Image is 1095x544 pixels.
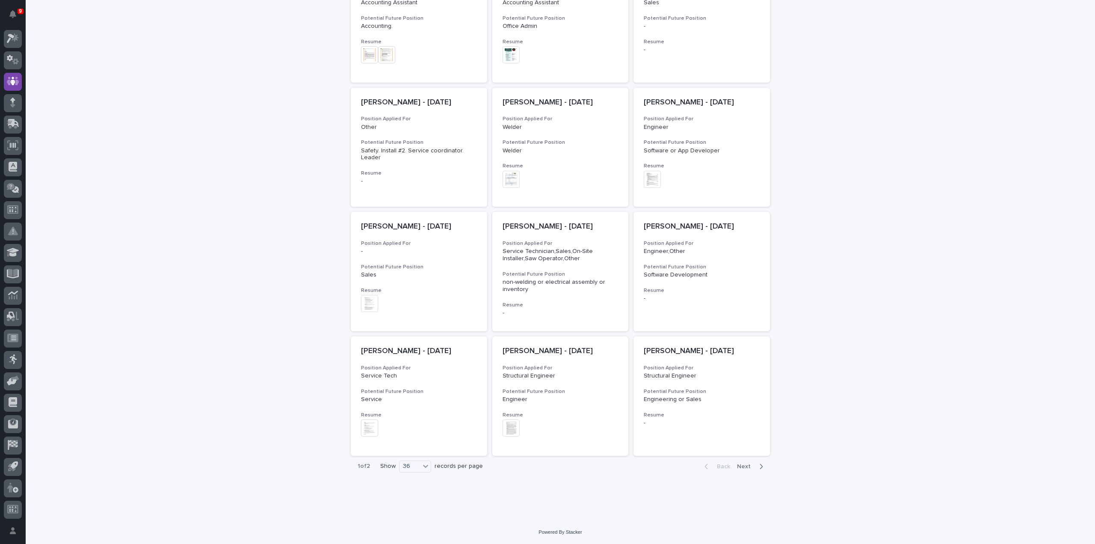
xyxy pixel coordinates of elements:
[503,271,619,278] h3: Potential Future Position
[400,462,420,471] div: 36
[503,116,619,122] h3: Position Applied For
[644,147,760,155] p: Software or App Developer
[503,388,619,395] h3: Potential Future Position
[361,365,477,372] h3: Position Applied For
[633,336,770,456] a: [PERSON_NAME] - [DATE]Position Applied ForStructural EngineerPotential Future PositionEngineering...
[644,264,760,271] h3: Potential Future Position
[503,222,619,232] p: [PERSON_NAME] - [DATE]
[644,240,760,247] h3: Position Applied For
[734,463,770,470] button: Next
[503,347,619,356] p: [PERSON_NAME] - [DATE]
[644,287,760,294] h3: Resume
[644,98,760,107] p: [PERSON_NAME] - [DATE]
[361,98,477,107] p: [PERSON_NAME] - [DATE]
[644,347,760,356] p: [PERSON_NAME] - [DATE]
[644,15,760,22] h3: Potential Future Position
[361,23,477,30] p: Accounting.
[503,147,619,155] p: Welder
[361,372,477,380] p: Service Tech
[644,124,760,131] p: Engineer
[539,529,582,535] a: Powered By Stacker
[503,365,619,372] h3: Position Applied For
[644,222,760,232] p: [PERSON_NAME] - [DATE]
[503,23,619,30] p: Office Admin
[361,248,477,255] p: -
[644,295,760,302] p: -
[644,116,760,122] h3: Position Applied For
[644,388,760,395] h3: Potential Future Position
[503,396,619,403] p: Engineer
[361,240,477,247] h3: Position Applied For
[633,88,770,207] a: [PERSON_NAME] - [DATE]Position Applied ForEngineerPotential Future PositionSoftware or App Develo...
[503,248,619,262] p: Service Technician,Sales,On-Site Installer,Saw Operator,Other
[361,39,477,45] h3: Resume
[361,287,477,294] h3: Resume
[361,15,477,22] h3: Potential Future Position
[351,88,487,207] a: [PERSON_NAME] - [DATE]Position Applied ForOtherPotential Future PositionSafety. Install #2. Servi...
[361,347,477,356] p: [PERSON_NAME] - [DATE]
[712,464,730,470] span: Back
[361,147,477,162] p: Safety. Install #2. Service coordinator. Leader
[11,10,22,24] div: Notifications9
[361,170,477,177] h3: Resume
[361,388,477,395] h3: Potential Future Position
[503,15,619,22] h3: Potential Future Position
[361,178,477,185] p: -
[644,163,760,169] h3: Resume
[633,212,770,331] a: [PERSON_NAME] - [DATE]Position Applied ForEngineer,OtherPotential Future PositionSoftware Develop...
[644,372,760,380] p: Structural Engineer
[380,463,396,470] p: Show
[361,396,477,403] p: Service
[492,212,629,331] a: [PERSON_NAME] - [DATE]Position Applied ForService Technician,Sales,On-Site Installer,Saw Operator...
[644,39,760,45] h3: Resume
[435,463,483,470] p: records per page
[351,336,487,456] a: [PERSON_NAME] - [DATE]Position Applied ForService TechPotential Future PositionServiceResume
[503,124,619,131] p: Welder
[492,88,629,207] a: [PERSON_NAME] - [DATE]Position Applied ForWelderPotential Future PositionWelderResume
[361,222,477,232] p: [PERSON_NAME] - [DATE]
[361,116,477,122] h3: Position Applied For
[351,212,487,331] a: [PERSON_NAME] - [DATE]Position Applied For-Potential Future PositionSalesResume
[361,412,477,419] h3: Resume
[737,464,756,470] span: Next
[644,248,760,255] p: Engineer,Other
[503,279,619,293] p: non-welding or electrical assembly or inventory
[644,419,760,427] p: -
[492,336,629,456] a: [PERSON_NAME] - [DATE]Position Applied ForStructural EngineerPotential Future PositionEngineerResume
[503,163,619,169] h3: Resume
[503,302,619,309] h3: Resume
[361,124,477,131] p: Other
[644,139,760,146] h3: Potential Future Position
[698,463,734,470] button: Back
[644,271,760,279] p: Software Development
[644,23,760,30] p: -
[361,264,477,271] h3: Potential Future Position
[503,98,619,107] p: [PERSON_NAME] - [DATE]
[644,412,760,419] h3: Resume
[503,412,619,419] h3: Resume
[503,309,619,317] p: -
[361,139,477,146] h3: Potential Future Position
[644,396,760,403] p: Engineering or Sales
[4,5,22,23] button: Notifications
[351,456,377,477] p: 1 of 2
[644,365,760,372] h3: Position Applied For
[503,372,619,380] p: Structural Engineer
[503,39,619,45] h3: Resume
[503,139,619,146] h3: Potential Future Position
[503,240,619,247] h3: Position Applied For
[19,8,22,14] p: 9
[644,46,760,54] p: -
[361,271,477,279] p: Sales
